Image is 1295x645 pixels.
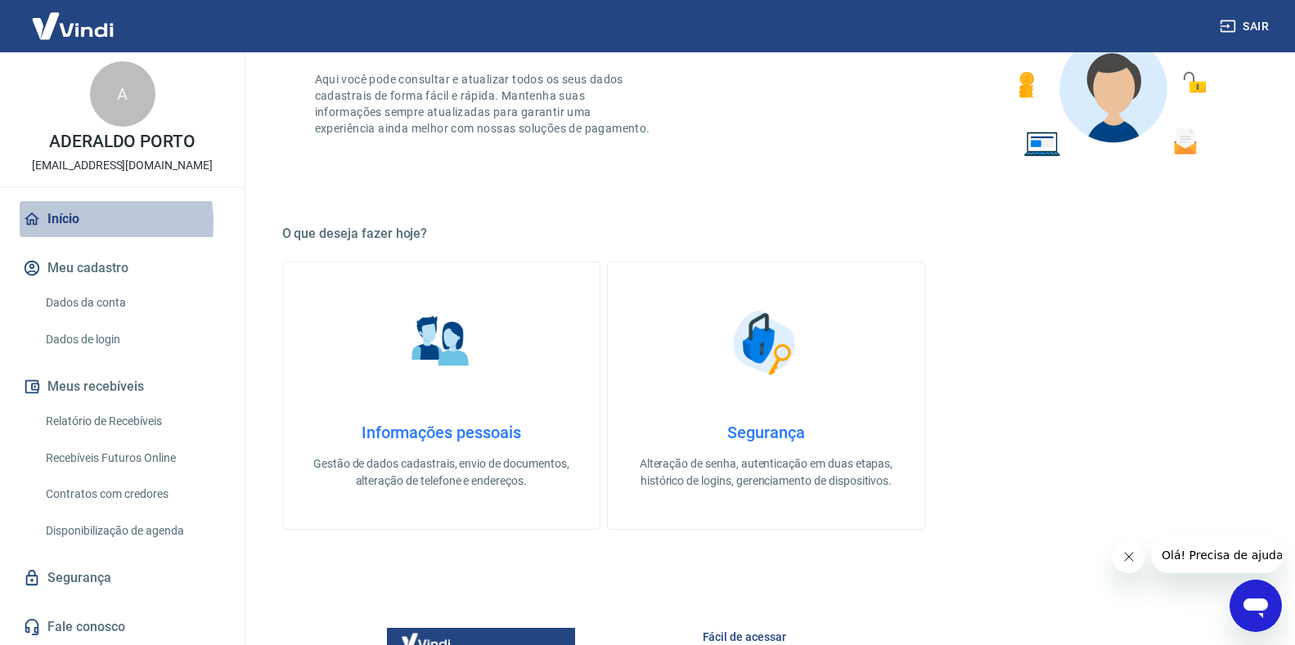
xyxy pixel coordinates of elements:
[20,369,225,405] button: Meus recebíveis
[282,262,600,530] a: Informações pessoaisInformações pessoaisGestão de dados cadastrais, envio de documentos, alteraçã...
[725,302,807,383] img: Segurança
[90,61,155,127] div: A
[39,477,225,511] a: Contratos com credores
[20,560,225,596] a: Segurança
[39,441,225,475] a: Recebíveis Futuros Online
[1216,11,1275,42] button: Sair
[49,133,196,150] p: ADERALDO PORTO
[309,423,573,442] h4: Informações pessoais
[634,423,898,442] h4: Segurança
[1113,540,1145,573] iframe: Fechar mensagem
[20,201,225,237] a: Início
[703,629,1212,645] h6: Fácil de acessar
[39,405,225,438] a: Relatório de Recebíveis
[10,11,137,25] span: Olá! Precisa de ajuda?
[32,157,213,174] p: [EMAIL_ADDRESS][DOMAIN_NAME]
[39,514,225,548] a: Disponibilização de agenda
[634,455,898,490] p: Alteração de senha, autenticação em duas etapas, histórico de logins, gerenciamento de dispositivos.
[20,1,126,51] img: Vindi
[1230,580,1282,632] iframe: Botão para abrir a janela de mensagens
[39,286,225,320] a: Dados da conta
[315,71,654,137] p: Aqui você pode consultar e atualizar todos os seus dados cadastrais de forma fácil e rápida. Mant...
[400,302,482,383] img: Informações pessoais
[282,226,1251,242] h5: O que deseja fazer hoje?
[39,323,225,356] a: Dados de login
[607,262,925,530] a: SegurançaSegurançaAlteração de senha, autenticação em duas etapas, histórico de logins, gerenciam...
[20,250,225,286] button: Meu cadastro
[1152,537,1282,573] iframe: Mensagem da empresa
[309,455,573,490] p: Gestão de dados cadastrais, envio de documentos, alteração de telefone e endereços.
[20,609,225,645] a: Fale conosco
